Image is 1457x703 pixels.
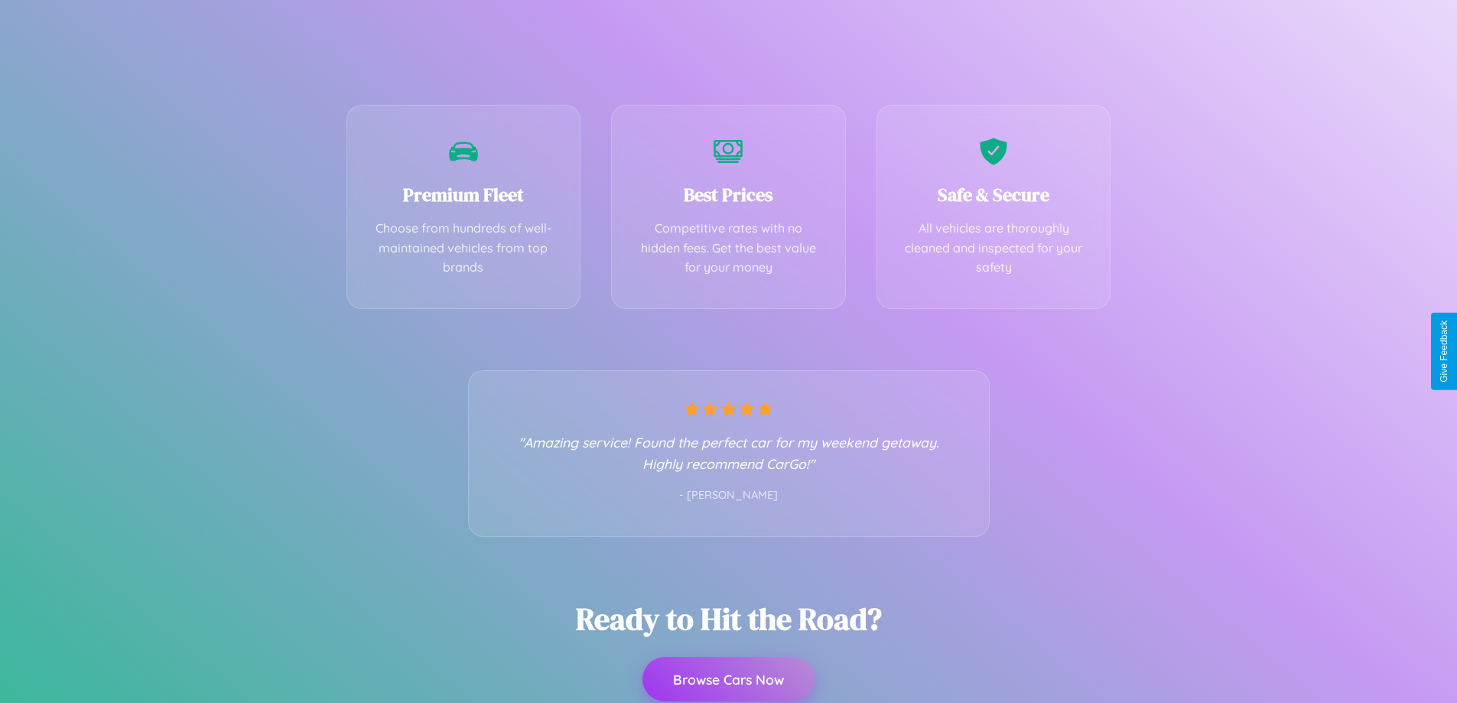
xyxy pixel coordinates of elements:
button: Browse Cars Now [642,657,815,701]
p: Competitive rates with no hidden fees. Get the best value for your money [635,219,822,278]
p: "Amazing service! Found the perfect car for my weekend getaway. Highly recommend CarGo!" [499,431,958,474]
p: All vehicles are thoroughly cleaned and inspected for your safety [900,219,1088,278]
h3: Best Prices [635,182,822,207]
p: - [PERSON_NAME] [499,486,958,506]
h3: Premium Fleet [370,182,558,207]
h2: Ready to Hit the Road? [576,598,882,640]
h3: Safe & Secure [900,182,1088,207]
p: Choose from hundreds of well-maintained vehicles from top brands [370,219,558,278]
div: Give Feedback [1439,321,1449,382]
